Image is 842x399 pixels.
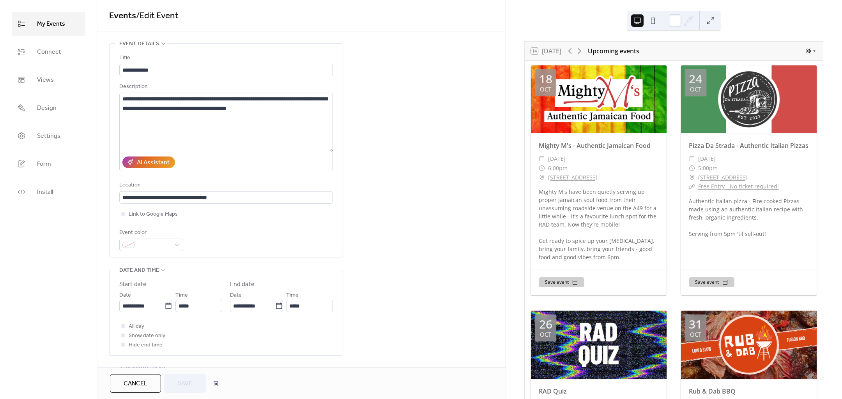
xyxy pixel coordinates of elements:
[230,291,242,300] span: Date
[531,141,667,150] div: Mighty M's - Authentic Jamaican Food
[230,280,255,289] div: End date
[12,152,85,176] a: Form
[539,387,567,395] a: RAD Quiz
[548,154,566,163] span: [DATE]
[12,96,85,120] a: Design
[129,341,163,350] span: Hide end time
[539,318,552,330] div: 26
[681,197,817,238] div: Authentic Italian pizza - Fire cooked Pizzas made using an authentic Italian recipe with fresh, o...
[37,130,60,142] span: Settings
[124,379,147,388] span: Cancel
[539,73,552,85] div: 18
[119,364,166,374] span: Recurring event
[12,40,85,64] a: Connect
[37,74,54,86] span: Views
[689,141,808,150] a: Pizza Da Strada - Authentic Italian Pizzas
[110,374,161,393] button: Cancel
[689,182,695,191] div: ​
[37,158,51,170] span: Form
[129,210,178,219] span: Link to Google Maps
[540,86,551,92] div: Oct
[588,46,639,56] div: Upcoming events
[129,322,144,331] span: All day
[548,173,598,182] a: [STREET_ADDRESS]
[37,18,65,30] span: My Events
[698,163,718,173] span: 5:00pm
[690,86,701,92] div: Oct
[119,39,159,49] span: Event details
[689,277,734,287] button: Save event
[539,163,545,173] div: ​
[119,181,331,190] div: Location
[531,188,667,261] div: Mighty M's have been quietly serving up proper Jamaican soul food from their unassuming roadside ...
[12,12,85,36] a: My Events
[37,46,61,58] span: Connect
[689,73,702,85] div: 24
[37,186,53,199] span: Install
[689,173,695,182] div: ​
[119,266,159,275] span: Date and time
[698,173,748,182] a: [STREET_ADDRESS]
[119,228,182,237] div: Event color
[689,154,695,163] div: ​
[12,68,85,92] a: Views
[12,124,85,148] a: Settings
[12,180,85,204] a: Install
[286,291,299,300] span: Time
[136,7,179,25] span: / Edit Event
[681,387,817,396] div: Rub & Dab BBQ
[539,277,584,287] button: Save event
[539,154,545,163] div: ​
[119,291,131,300] span: Date
[109,7,136,25] a: Events
[689,318,702,330] div: 31
[137,158,170,167] div: AI Assistant
[698,183,779,190] a: Free Entry - No ticket required!
[119,82,331,91] div: Description
[119,53,331,63] div: Title
[175,291,188,300] span: Time
[119,280,147,289] div: Start date
[548,163,568,173] span: 6:00pm
[37,102,57,114] span: Design
[698,154,716,163] span: [DATE]
[690,332,701,337] div: Oct
[539,173,545,182] div: ​
[122,156,175,168] button: AI Assistant
[129,331,165,341] span: Show date only
[540,332,551,337] div: Oct
[689,163,695,173] div: ​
